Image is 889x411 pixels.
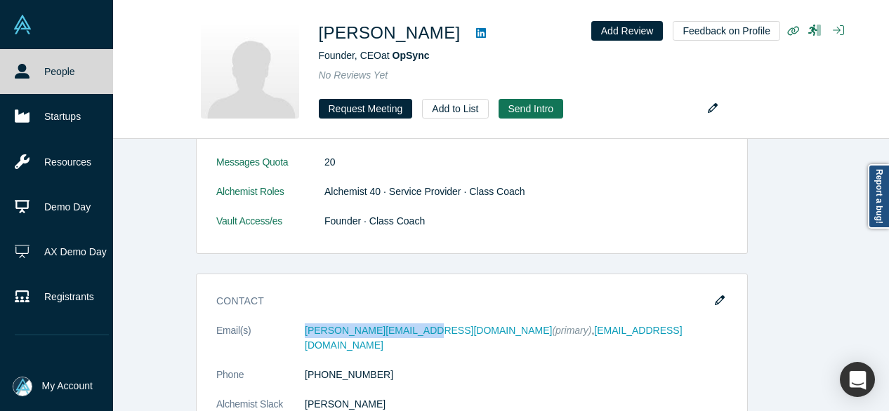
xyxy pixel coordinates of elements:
button: My Account [13,377,93,396]
a: [PHONE_NUMBER] [305,369,393,380]
dt: Messages Quota [216,155,324,184]
button: Request Meeting [319,99,413,119]
img: Mia Scott's Account [13,377,32,396]
dd: Founder · Class Coach [324,214,727,229]
a: Report a bug! [868,164,889,229]
dt: Email(s) [216,323,305,368]
a: [PERSON_NAME][EMAIL_ADDRESS][DOMAIN_NAME] [305,325,552,336]
span: (primary) [552,325,591,336]
button: Add Review [591,21,664,41]
button: Feedback on Profile [673,21,780,41]
dd: 20 [324,155,727,170]
dt: Phone [216,368,305,397]
a: [EMAIL_ADDRESS][DOMAIN_NAME] [305,325,683,351]
dd: Alchemist 40 · Service Provider · Class Coach [324,184,727,199]
button: Add to List [422,99,488,119]
button: Send Intro [499,99,564,119]
span: No Reviews Yet [319,69,388,81]
img: Taylor Cordoba's Profile Image [201,20,299,119]
a: OpSync [393,50,430,61]
h1: [PERSON_NAME] [319,20,461,46]
img: Alchemist Vault Logo [13,15,32,34]
dd: , [305,323,727,353]
span: My Account [42,379,93,393]
dt: Vault Access/es [216,214,324,243]
dt: Alchemist Roles [216,184,324,214]
span: Founder, CEO at [319,50,430,61]
h3: Contact [216,294,708,309]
